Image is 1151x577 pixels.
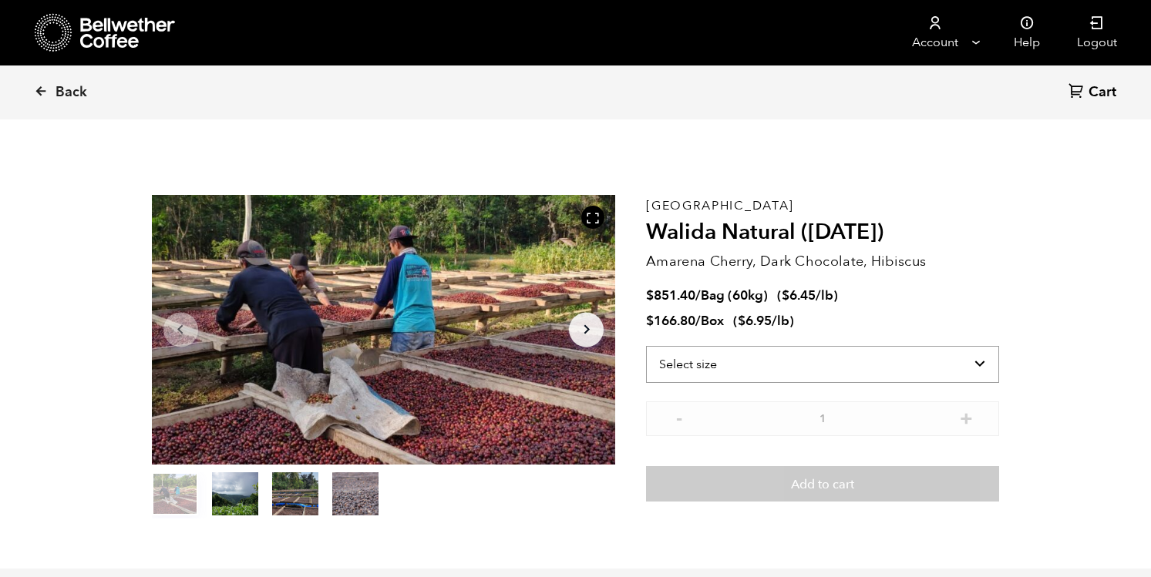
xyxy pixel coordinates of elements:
[701,312,724,330] span: Box
[782,287,789,304] span: $
[646,466,999,502] button: Add to cart
[646,287,654,304] span: $
[701,287,768,304] span: Bag (60kg)
[816,287,833,304] span: /lb
[738,312,745,330] span: $
[669,409,688,424] button: -
[957,409,976,424] button: +
[646,251,999,272] p: Amarena Cherry, Dark Chocolate, Hibiscus
[738,312,772,330] bdi: 6.95
[772,312,789,330] span: /lb
[695,312,701,330] span: /
[646,312,695,330] bdi: 166.80
[695,287,701,304] span: /
[777,287,838,304] span: ( )
[646,220,999,246] h2: Walida Natural ([DATE])
[646,312,654,330] span: $
[56,83,87,102] span: Back
[646,287,695,304] bdi: 851.40
[1069,82,1120,103] a: Cart
[1089,83,1116,102] span: Cart
[782,287,816,304] bdi: 6.45
[733,312,794,330] span: ( )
